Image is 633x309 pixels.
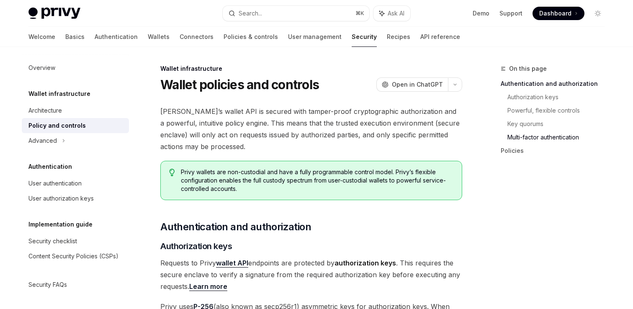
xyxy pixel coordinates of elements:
div: Wallet infrastructure [160,64,462,73]
a: Policy and controls [22,118,129,133]
h1: Wallet policies and controls [160,77,319,92]
a: Policies & controls [224,27,278,47]
div: Security checklist [28,236,77,246]
a: Dashboard [533,7,584,20]
a: Basics [65,27,85,47]
a: Support [499,9,522,18]
a: Authorization keys [507,90,611,104]
div: Policy and controls [28,121,86,131]
button: Toggle dark mode [591,7,605,20]
a: Key quorums [507,117,611,131]
div: User authorization keys [28,193,94,203]
img: light logo [28,8,80,19]
a: Security checklist [22,234,129,249]
span: ⌘ K [355,10,364,17]
a: Welcome [28,27,55,47]
span: Dashboard [539,9,571,18]
span: Authorization keys [160,240,232,252]
svg: Tip [169,169,175,176]
div: Security FAQs [28,280,67,290]
a: Authentication [95,27,138,47]
strong: authorization keys [335,259,396,267]
a: Multi-factor authentication [507,131,611,144]
a: Recipes [387,27,410,47]
a: Authentication and authorization [501,77,611,90]
div: Advanced [28,136,57,146]
a: Overview [22,60,129,75]
a: Demo [473,9,489,18]
span: Requests to Privy endpoints are protected by . This requires the secure enclave to verify a signa... [160,257,462,292]
a: Connectors [180,27,214,47]
a: Powerful, flexible controls [507,104,611,117]
h5: Wallet infrastructure [28,89,90,99]
a: wallet API [216,259,248,268]
h5: Authentication [28,162,72,172]
span: Privy wallets are non-custodial and have a fully programmable control model. Privy’s flexible con... [181,168,453,193]
div: Architecture [28,106,62,116]
a: User management [288,27,342,47]
span: Open in ChatGPT [392,80,443,89]
div: Overview [28,63,55,73]
h5: Implementation guide [28,219,93,229]
a: User authorization keys [22,191,129,206]
a: Architecture [22,103,129,118]
div: Content Security Policies (CSPs) [28,251,118,261]
a: Wallets [148,27,170,47]
div: Search... [239,8,262,18]
a: Content Security Policies (CSPs) [22,249,129,264]
span: [PERSON_NAME]’s wallet API is secured with tamper-proof cryptographic authorization and a powerfu... [160,106,462,152]
a: Security FAQs [22,277,129,292]
button: Open in ChatGPT [376,77,448,92]
a: User authentication [22,176,129,191]
button: Search...⌘K [223,6,369,21]
button: Ask AI [373,6,410,21]
span: Ask AI [388,9,404,18]
a: API reference [420,27,460,47]
a: Security [352,27,377,47]
span: Authentication and authorization [160,220,311,234]
div: User authentication [28,178,82,188]
span: On this page [509,64,547,74]
a: Learn more [189,282,227,291]
a: Policies [501,144,611,157]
